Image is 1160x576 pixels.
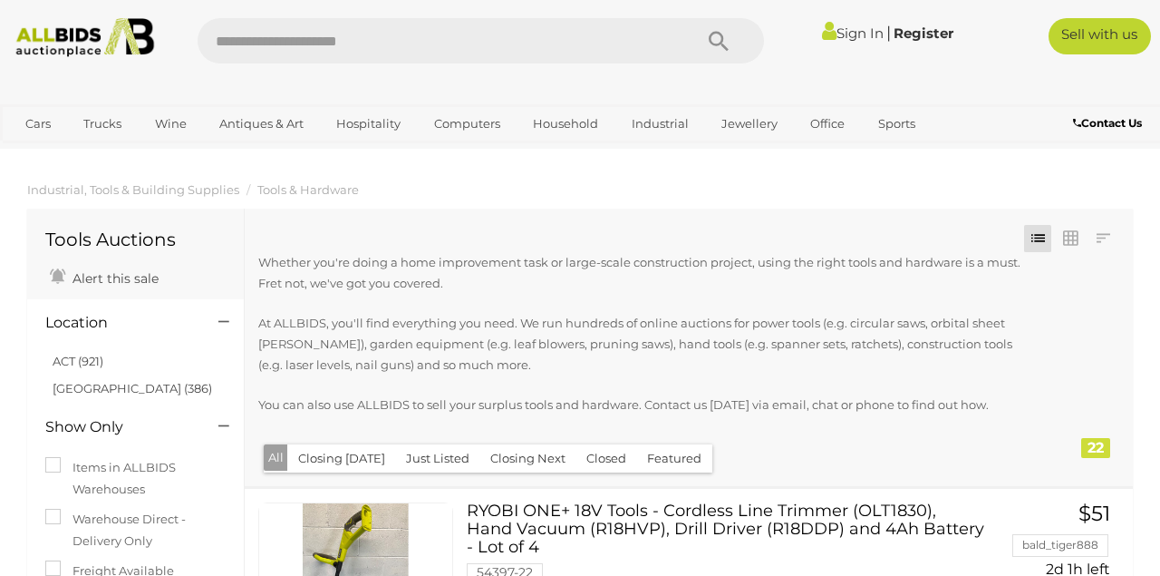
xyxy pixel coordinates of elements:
label: Warehouse Direct - Delivery Only [45,509,226,552]
button: All [264,444,288,471]
a: Alert this sale [45,263,163,290]
span: | [886,23,891,43]
a: ACT (921) [53,354,103,368]
a: Computers [422,109,512,139]
a: Sell with us [1049,18,1151,54]
a: Wine [143,109,198,139]
button: Closing Next [479,444,576,473]
a: Household [521,109,610,139]
a: Contact Us [1073,113,1146,133]
a: Industrial, Tools & Building Supplies [27,182,239,197]
a: Hospitality [324,109,412,139]
h4: Location [45,315,191,331]
h4: Show Only [45,419,191,435]
img: Allbids.com.au [8,18,161,57]
a: Sports [866,109,927,139]
a: Tools & Hardware [257,182,359,197]
p: At ALLBIDS, you'll find everything you need. We run hundreds of online auctions for power tools (... [258,313,1034,376]
p: Whether you're doing a home improvement task or large-scale construction project, using the right... [258,252,1034,295]
p: You can also use ALLBIDS to sell your surplus tools and hardware. Contact us [DATE] via email, ch... [258,395,1034,415]
button: Closed [575,444,637,473]
div: 22 [1081,438,1110,458]
a: Cars [14,109,63,139]
a: Trucks [72,109,133,139]
button: Just Listed [395,444,480,473]
a: [GEOGRAPHIC_DATA] (386) [53,381,212,395]
h1: Tools Auctions [45,229,226,249]
b: Contact Us [1073,116,1142,130]
a: [GEOGRAPHIC_DATA] [14,139,166,169]
span: Alert this sale [68,270,159,287]
a: Jewellery [710,109,789,139]
label: Items in ALLBIDS Warehouses [45,457,226,500]
button: Featured [636,444,712,473]
a: Sign In [822,24,884,42]
a: Industrial [620,109,701,139]
a: Antiques & Art [208,109,315,139]
button: Search [673,18,764,63]
span: $51 [1078,501,1110,526]
a: Register [894,24,953,42]
a: Office [798,109,856,139]
button: Closing [DATE] [287,444,396,473]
